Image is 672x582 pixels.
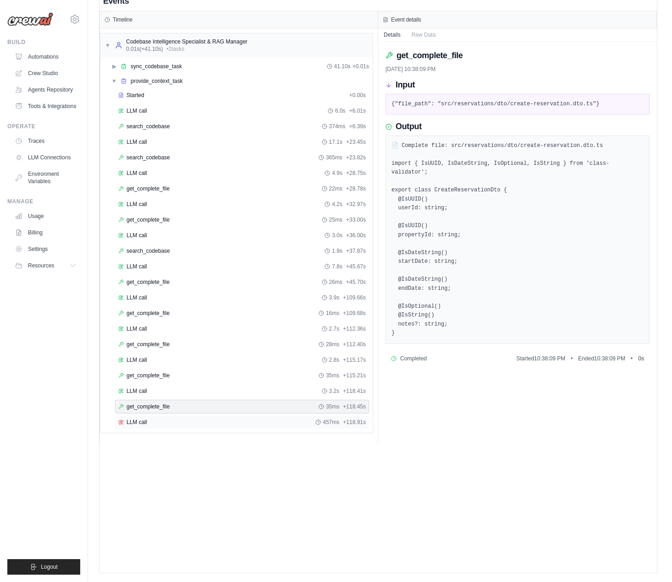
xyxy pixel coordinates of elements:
[28,262,54,269] span: Resources
[127,310,170,317] span: get_complete_file
[131,63,182,70] span: sync_codebase_task
[516,355,565,362] span: Started 10:38:09 PM
[329,325,340,332] span: 2.7s
[127,185,170,192] span: get_complete_file
[127,169,147,177] span: LLM call
[326,154,342,161] span: 365ms
[329,185,342,192] span: 22ms
[127,356,147,364] span: LLM call
[127,341,170,348] span: get_complete_file
[346,278,366,286] span: + 45.70s
[396,80,415,90] h3: Input
[343,419,366,426] span: + 118.91s
[127,92,144,99] span: Started
[131,77,182,85] span: provide_context_task
[105,42,110,49] span: ▼
[571,355,573,362] span: •
[11,209,80,223] a: Usage
[378,28,406,41] button: Details
[127,403,170,410] span: get_complete_file
[11,66,80,81] a: Crew Studio
[343,325,366,332] span: + 112.36s
[127,107,147,114] span: LLM call
[7,12,53,26] img: Logo
[11,99,80,114] a: Tools & Integrations
[391,16,421,23] h3: Event details
[127,123,170,130] span: search_codebase
[113,16,132,23] h3: Timeline
[343,310,366,317] span: + 109.68s
[346,263,366,270] span: + 45.67s
[127,232,147,239] span: LLM call
[343,294,366,301] span: + 109.66s
[127,387,147,395] span: LLM call
[346,216,366,223] span: + 33.00s
[391,100,644,109] pre: {"file_path": "src/reservations/dto/create-reservation.dto.ts"}
[127,154,170,161] span: search_codebase
[335,107,346,114] span: 6.0s
[346,201,366,208] span: + 32.97s
[638,355,644,362] span: 0 s
[346,138,366,146] span: + 23.45s
[127,278,170,286] span: get_complete_file
[346,185,366,192] span: + 28.78s
[127,263,147,270] span: LLM call
[11,242,80,256] a: Settings
[349,92,366,99] span: + 0.00s
[7,123,80,130] div: Operate
[353,63,369,70] span: + 0.01s
[7,38,80,46] div: Build
[11,82,80,97] a: Agents Repository
[329,278,342,286] span: 26ms
[11,49,80,64] a: Automations
[343,387,366,395] span: + 118.41s
[329,356,340,364] span: 2.8s
[111,63,117,70] span: ▶
[326,341,339,348] span: 28ms
[329,123,346,130] span: 374ms
[41,563,58,571] span: Logout
[626,538,672,582] iframe: Chat Widget
[326,310,339,317] span: 16ms
[332,232,342,239] span: 3.0s
[349,107,366,114] span: + 6.01s
[11,150,80,165] a: LLM Connections
[329,216,342,223] span: 25ms
[346,232,366,239] span: + 36.00s
[391,141,644,338] pre: 📄 Complete file: src/reservations/dto/create-reservation.dto.ts import { IsUUID, IsDateString, Is...
[11,167,80,189] a: Environment Variables
[127,216,170,223] span: get_complete_file
[400,355,427,362] span: Completed
[343,372,366,379] span: + 115.21s
[332,247,342,255] span: 1.9s
[7,559,80,575] button: Logout
[127,201,147,208] span: LLM call
[329,387,340,395] span: 3.2s
[127,138,147,146] span: LLM call
[326,403,339,410] span: 35ms
[166,45,184,53] span: • 2 task s
[343,356,366,364] span: + 115.17s
[111,77,117,85] span: ▼
[346,169,366,177] span: + 28.75s
[127,247,170,255] span: search_codebase
[126,45,163,53] span: 0.01s (+41.10s)
[578,355,625,362] span: Ended 10:38:09 PM
[126,38,248,45] div: Codebase Intelligence Specialist & RAG Manager
[329,138,342,146] span: 17.1s
[397,49,463,62] h2: get_complete_file
[127,419,147,426] span: LLM call
[127,325,147,332] span: LLM call
[127,294,147,301] span: LLM call
[11,258,80,273] button: Resources
[334,63,351,70] span: 41.10s
[343,341,366,348] span: + 112.40s
[343,403,366,410] span: + 118.45s
[11,225,80,240] a: Billing
[7,198,80,205] div: Manage
[631,355,633,362] span: •
[332,263,342,270] span: 7.8s
[323,419,339,426] span: 457ms
[406,28,441,41] button: Raw Data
